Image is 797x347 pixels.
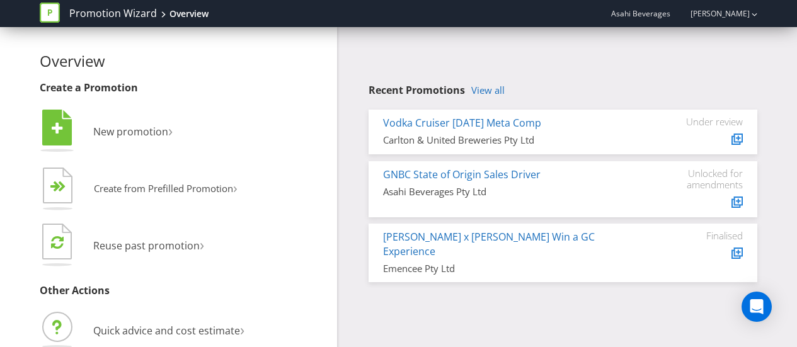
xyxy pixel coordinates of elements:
[40,324,244,338] a: Quick advice and cost estimate›
[667,116,743,127] div: Under review
[93,324,240,338] span: Quick advice and cost estimate
[678,8,750,19] a: [PERSON_NAME]
[667,168,743,190] div: Unlocked for amendments
[40,82,328,94] h3: Create a Promotion
[742,292,772,322] div: Open Intercom Messenger
[94,182,233,195] span: Create from Prefilled Promotion
[383,116,541,130] a: Vodka Cruiser [DATE] Meta Comp
[52,122,63,135] tspan: 
[383,230,595,258] a: [PERSON_NAME] x [PERSON_NAME] Win a GC Experience
[40,53,328,69] h2: Overview
[93,125,168,139] span: New promotion
[69,6,157,21] a: Promotion Wizard
[240,319,244,339] span: ›
[40,164,238,215] button: Create from Prefilled Promotion›
[383,168,541,181] a: GNBC State of Origin Sales Driver
[58,181,66,193] tspan: 
[383,262,648,275] div: Emencee Pty Ltd
[369,83,465,97] span: Recent Promotions
[471,85,505,96] a: View all
[168,120,173,140] span: ›
[611,8,670,19] span: Asahi Beverages
[667,230,743,241] div: Finalised
[200,234,204,254] span: ›
[40,285,328,297] h3: Other Actions
[93,239,200,253] span: Reuse past promotion
[383,134,648,147] div: Carlton & United Breweries Pty Ltd
[169,8,209,20] div: Overview
[233,178,238,197] span: ›
[51,235,64,249] tspan: 
[383,185,648,198] div: Asahi Beverages Pty Ltd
